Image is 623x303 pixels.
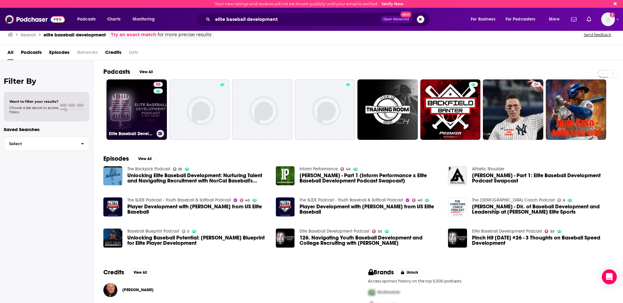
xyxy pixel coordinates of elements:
button: open menu [128,14,163,24]
div: Search podcasts, credits, & more... [201,12,436,26]
h2: Brands [368,268,394,276]
svg: Email not verified [610,12,615,17]
a: Ron Wolforth [122,287,153,292]
span: [PERSON_NAME] - Part 1: Elite Baseball Development Podcast Swapcast [472,173,613,183]
a: Athletic Shoulder [472,166,504,172]
button: open menu [73,14,104,24]
img: Player Development with Mark Helsel from US Elite Baseball [103,197,122,216]
a: Show notifications dropdown [569,14,579,25]
p: Access sponsor history on the top 5,000 podcasts. [368,279,613,283]
span: 45 [346,168,351,171]
span: Want to filter your results? [9,99,59,104]
span: Player Development with [PERSON_NAME] from US Elite Baseball [127,204,268,215]
a: 3 [182,230,190,233]
a: 55 [372,230,382,233]
div: Open Intercom Messenger [602,269,617,284]
span: For Business [471,15,495,24]
span: For Podcasters [506,15,536,24]
h3: Search [21,32,36,38]
span: Select [4,142,76,146]
h2: Credits [103,268,124,276]
img: Eric Cressey - Part 1 (Inform Performance x Elite Baseball Development Podcast Swapcast) [276,166,295,185]
a: 126. Navigating Youth Baseball Development and College Recruiting with Walter Beede [300,235,441,246]
a: The SLIDE Podcast - Youth Baseball & Softball Podcast [300,197,403,203]
img: Player Development with Mark Helsel from US Elite Baseball [276,197,295,216]
a: Try an exact match [111,31,156,38]
a: 40 [412,198,422,202]
span: 126. Navigating Youth Baseball Development and College Recruiting with [PERSON_NAME] [300,235,441,246]
h2: Filter By [4,77,89,86]
span: Pinch Hit [DATE] #26 - 3 Thoughts on Baseball Speed Development [472,235,613,246]
a: Elite Baseball Development Podcast [472,229,542,234]
span: 40 [418,199,422,202]
button: Unlock [396,269,423,276]
span: Networks [77,47,98,60]
button: View All [135,68,158,76]
a: Show notifications dropdown [584,14,594,25]
a: Unlocking Elite Baseball Development: Nurturing Talent and Navigating Recruitment with NorCal Bas... [127,173,268,183]
a: 55 [153,82,163,87]
a: Credits [105,47,121,60]
a: 45 [340,167,351,171]
span: 55 [550,230,555,233]
img: Unlocking Elite Baseball Development: Nurturing Talent and Navigating Recruitment with NorCal Bas... [103,166,122,185]
a: Elite Baseball Development Podcast [300,229,370,234]
a: 36 [531,82,541,87]
a: PodcastsView All [103,68,158,76]
a: The Backpick Podcast [127,166,170,172]
span: McDonalds [378,290,400,295]
h3: Elite Baseball Development Podcast [109,131,154,136]
img: Pinch Hit Friday #26 - 3 Thoughts on Baseball Speed Development [448,229,467,248]
a: The SLIDE Podcast - Youth Baseball & Softball Podcast [127,197,231,203]
button: open menu [502,14,545,24]
a: CreditsView All [103,268,152,276]
a: 55 [545,230,555,233]
div: Your new ratings and reviews will not be shown publicly until your email is verified. [215,2,404,6]
a: Charts [103,14,124,24]
a: Player Development with Mark Helsel from US Elite Baseball [127,204,268,215]
span: for more precise results [158,31,211,38]
img: Justin Brown - Dir. of Baseball Development and Leadership at Bo Jackson Elite Sports [448,197,467,216]
a: All [7,47,13,60]
a: 126. Navigating Youth Baseball Development and College Recruiting with Walter Beede [276,229,295,248]
span: Open Advanced [383,18,409,21]
a: Justin Brown - Dir. of Baseball Development and Leadership at Bo Jackson Elite Sports [472,204,613,215]
img: Ron Wolforth [103,283,117,297]
span: Monitoring [133,15,155,24]
img: First Pro Logo [366,286,378,299]
span: 55 [156,82,160,88]
span: Charts [107,15,120,24]
a: Inform Performance [300,166,338,172]
img: Podchaser - Follow, Share and Rate Podcasts [5,13,65,25]
a: 6 [557,198,565,202]
img: Eric Cressey - Part 1: Elite Baseball Development Podcast Swapcast [448,166,467,185]
a: Podcasts [21,47,42,60]
span: Unlocking Baseball Potential: [PERSON_NAME] Blueprint for Elite Player Development [127,235,268,246]
a: EpisodesView All [103,155,156,163]
a: The Christian Coach Podcast [472,197,555,203]
a: 40 [240,198,250,202]
a: Player Development with Mark Helsel from US Elite Baseball [300,204,441,215]
span: Player Development with [PERSON_NAME] from US Elite Baseball [300,204,441,215]
a: Eric Cressey - Part 1: Elite Baseball Development Podcast Swapcast [472,173,613,183]
button: Open AdvancedNew [380,16,412,23]
span: More [549,15,559,24]
button: View All [134,155,156,163]
span: Choose a tab above to access filters. [9,106,59,114]
img: User Profile [601,12,615,26]
a: Baseball Blueprint Podcast [127,229,179,234]
img: Unlocking Baseball Potential: Casey Demko’s Blueprint for Elite Player Development [103,229,122,248]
